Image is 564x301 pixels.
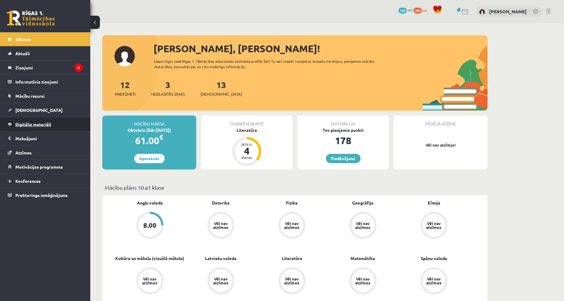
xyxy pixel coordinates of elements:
[15,75,83,89] legend: Informatīvie ziņojumi
[297,133,389,148] div: 178
[8,103,83,117] a: [DEMOGRAPHIC_DATA]
[102,127,196,133] div: Oktobris (līdz [DATE])
[75,64,83,72] i: 3
[143,222,156,229] div: 8.00
[15,122,51,127] span: Digitālie materiāli
[15,61,83,74] legend: Ziņojumi
[141,277,158,285] div: Vēl nav atzīmes
[426,221,442,229] div: Vēl nav atzīmes
[115,79,135,97] a: 12Priekšmeti
[408,8,413,12] span: mP
[479,9,485,15] img: Elizabete Klēra Kūla
[398,8,407,14] span: 178
[8,146,83,160] a: Atzīmes
[238,142,256,146] div: Atlicis
[201,127,293,133] div: Literatūra
[426,277,442,285] div: Vēl nav atzīmes
[212,200,230,206] a: Datorika
[421,255,447,261] a: Spāņu valoda
[282,255,302,261] a: Literatūra
[352,200,374,206] a: Ģeogrāfija
[15,150,32,155] span: Atzīmes
[351,255,375,261] a: Matemātika
[201,116,293,127] div: Tuvākā ieskaite
[185,267,256,296] a: Vēl nav atzīmes
[398,8,413,12] a: 178 mP
[284,277,300,285] div: Vēl nav atzīmes
[102,116,196,127] div: Mācību maksa
[15,36,31,42] span: Sākums
[327,212,398,240] a: Vēl nav atzīmes
[398,267,469,296] a: Vēl nav atzīmes
[423,8,427,12] span: xp
[212,221,229,229] div: Vēl nav atzīmes
[256,267,327,296] a: Vēl nav atzīmes
[151,91,185,97] span: Neizlasītās ziņas
[15,131,83,145] legend: Maksājumi
[200,91,242,97] span: [DEMOGRAPHIC_DATA]
[256,212,327,240] a: Vēl nav atzīmes
[8,131,83,145] a: Maksājumi
[212,277,229,285] div: Vēl nav atzīmes
[238,156,256,159] div: dienas
[8,89,83,103] a: Mācību resursi
[397,142,485,148] p: Vēl nav atzīmju!
[201,127,293,167] a: Literatūra Atlicis 4 dienas
[8,188,83,202] a: Proktoringa izmēģinājums
[8,32,83,46] a: Sākums
[414,8,430,12] a: 289 xp
[15,51,30,56] span: Aktuāli
[284,221,300,229] div: Vēl nav atzīmes
[297,116,389,127] div: Motivācija
[355,277,371,285] div: Vēl nav atzīmes
[398,212,469,240] a: Vēl nav atzīmes
[286,200,298,206] a: Fizika
[15,93,45,99] span: Mācību resursi
[8,117,83,131] a: Digitālie materiāli
[428,200,440,206] a: Ķīmija
[200,79,242,97] a: 13[DEMOGRAPHIC_DATA]
[205,255,237,261] a: Latviešu valoda
[137,200,163,206] a: Angļu valoda
[116,255,184,261] a: Kultūra un māksla (vizuālā māksla)
[8,75,83,89] a: Informatīvie ziņojumi
[489,8,527,14] a: [PERSON_NAME]
[414,8,422,14] span: 289
[153,41,488,56] div: [PERSON_NAME], [PERSON_NAME]!
[151,79,185,97] a: 3Neizlasītās ziņas
[102,133,196,148] div: 61.00
[154,59,385,69] div: Laipni lūgts savā Rīgas 1. Tālmācības vidusskolas skolnieka profilā. Šeit Tu vari redzēt tuvojošo...
[115,91,135,97] span: Priekšmeti
[185,212,256,240] a: Vēl nav atzīmes
[327,267,398,296] a: Vēl nav atzīmes
[114,212,185,240] a: 8.00
[114,267,185,296] a: Vēl nav atzīmes
[15,164,63,170] span: Motivācijas programma
[326,154,361,163] a: Piedāvājumi
[7,11,55,26] a: Rīgas 1. Tālmācības vidusskola
[297,127,389,133] div: Tev pieejamie punkti
[105,183,485,192] p: Mācību plāns 10.a1 klase
[15,192,68,198] span: Proktoringa izmēģinājums
[8,61,83,74] a: Ziņojumi3
[8,174,83,188] a: Konferences
[15,178,41,184] span: Konferences
[355,221,371,229] div: Vēl nav atzīmes
[8,160,83,174] a: Motivācijas programma
[134,154,165,163] a: Apmaksāt
[394,116,488,127] div: Pēdējā atzīme
[160,133,163,141] span: €
[15,107,63,113] span: [DEMOGRAPHIC_DATA]
[238,146,256,156] div: 4
[8,46,83,60] a: Aktuāli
